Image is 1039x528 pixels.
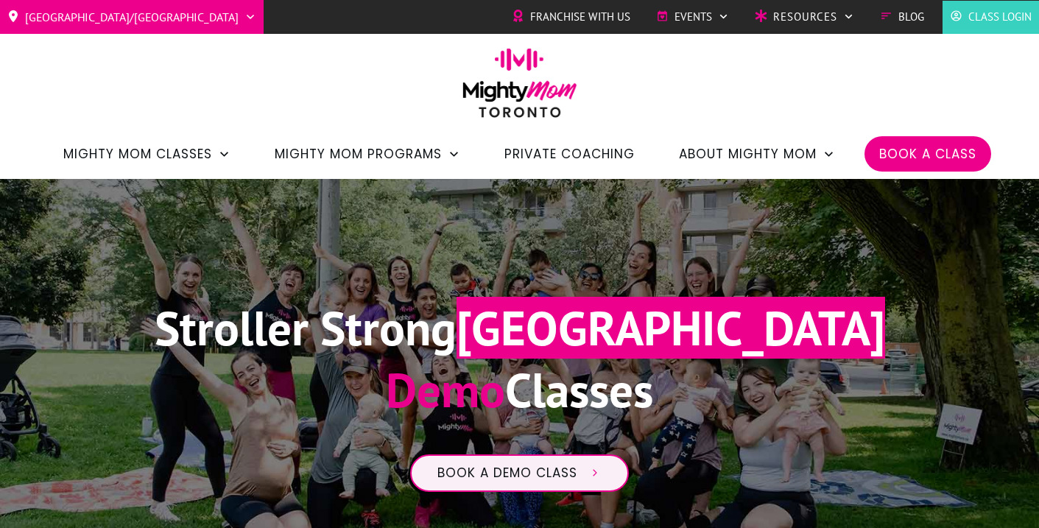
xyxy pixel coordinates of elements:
span: Class Login [968,6,1032,28]
a: Blog [880,6,924,28]
a: Book a Demo Class [410,454,629,493]
a: About Mighty Mom [679,141,835,166]
span: About Mighty Mom [679,141,817,166]
span: Resources [773,6,837,28]
a: Book a Class [879,141,976,166]
a: Class Login [950,6,1032,28]
span: Mighty Mom Classes [63,141,212,166]
span: [GEOGRAPHIC_DATA]/[GEOGRAPHIC_DATA] [25,5,239,29]
span: Events [675,6,712,28]
span: Demo [386,359,505,420]
a: Mighty Mom Programs [275,141,460,166]
img: mightymom-logo-toronto [455,48,585,128]
span: Mighty Mom Programs [275,141,442,166]
span: Blog [898,6,924,28]
h1: Stroller Strong Classes [155,297,885,439]
a: Mighty Mom Classes [63,141,230,166]
span: Book a Demo Class [437,465,577,482]
a: Franchise with Us [512,6,630,28]
span: [GEOGRAPHIC_DATA] [457,297,885,359]
a: Private Coaching [504,141,635,166]
a: Events [656,6,729,28]
a: [GEOGRAPHIC_DATA]/[GEOGRAPHIC_DATA] [7,5,256,29]
a: Resources [755,6,854,28]
span: Franchise with Us [530,6,630,28]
